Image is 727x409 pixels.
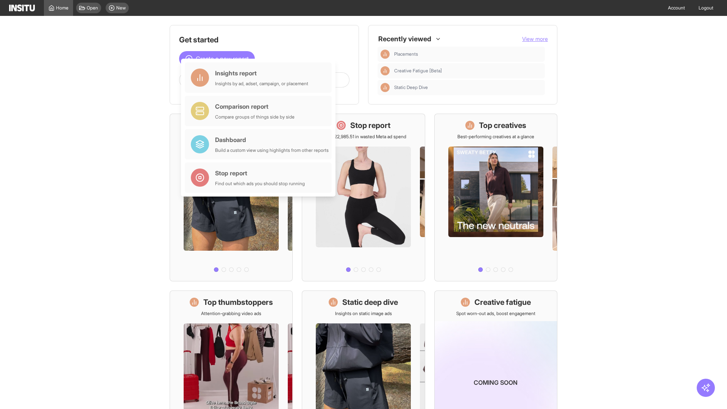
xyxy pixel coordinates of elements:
[215,81,308,87] div: Insights by ad, adset, campaign, or placement
[394,68,542,74] span: Creative Fatigue [Beta]
[87,5,98,11] span: Open
[381,83,390,92] div: Insights
[196,54,249,63] span: Create a new report
[394,84,428,91] span: Static Deep Dive
[215,102,295,111] div: Comparison report
[116,5,126,11] span: New
[179,34,349,45] h1: Get started
[215,114,295,120] div: Compare groups of things side by side
[522,35,548,43] button: View more
[394,68,442,74] span: Creative Fatigue [Beta]
[215,135,329,144] div: Dashboard
[9,5,35,11] img: Logo
[215,69,308,78] div: Insights report
[381,66,390,75] div: Insights
[479,120,526,131] h1: Top creatives
[394,84,542,91] span: Static Deep Dive
[457,134,534,140] p: Best-performing creatives at a glance
[56,5,69,11] span: Home
[434,114,557,281] a: Top creativesBest-performing creatives at a glance
[215,181,305,187] div: Find out which ads you should stop running
[522,36,548,42] span: View more
[394,51,418,57] span: Placements
[201,311,261,317] p: Attention-grabbing video ads
[203,297,273,308] h1: Top thumbstoppers
[179,51,255,66] button: Create a new report
[350,120,390,131] h1: Stop report
[342,297,398,308] h1: Static deep dive
[381,50,390,59] div: Insights
[170,114,293,281] a: What's live nowSee all active ads instantly
[335,311,392,317] p: Insights on static image ads
[302,114,425,281] a: Stop reportSave £22,985.51 in wasted Meta ad spend
[394,51,542,57] span: Placements
[321,134,406,140] p: Save £22,985.51 in wasted Meta ad spend
[215,169,305,178] div: Stop report
[215,147,329,153] div: Build a custom view using highlights from other reports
